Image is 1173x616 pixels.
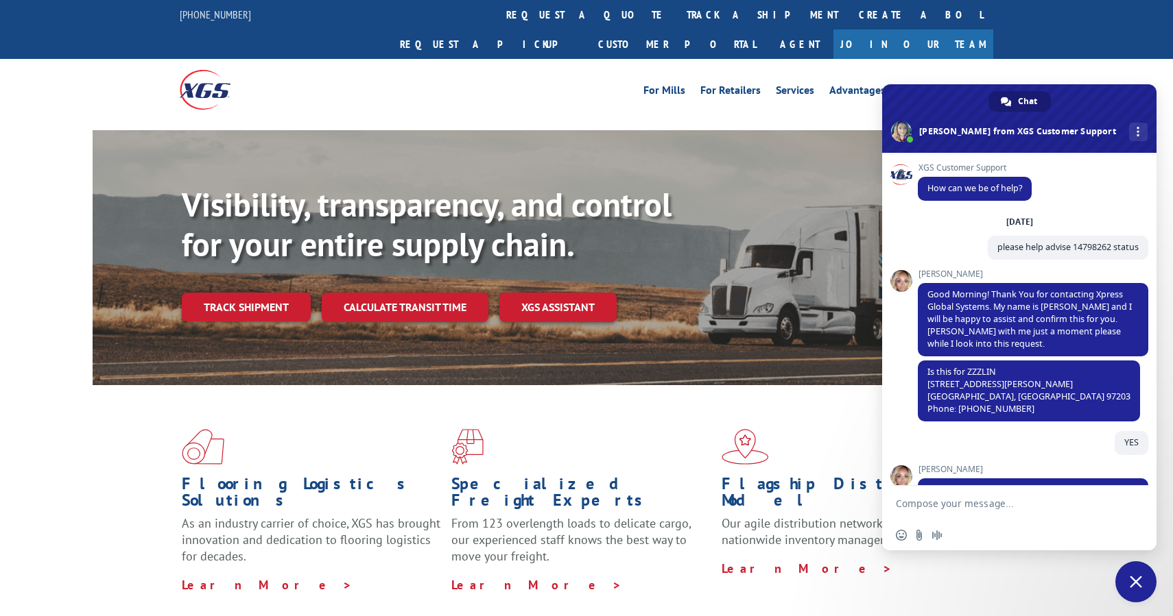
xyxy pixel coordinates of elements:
[182,183,672,265] b: Visibility, transparency, and control for your entire supply chain.
[766,29,833,59] a: Agent
[1124,436,1139,448] span: YES
[927,288,1132,349] span: Good Morning! Thank You for contacting Xpress Global Systems. My name is [PERSON_NAME] and I will...
[643,85,685,100] a: For Mills
[722,429,769,465] img: xgs-icon-flagship-distribution-model-red
[927,182,1022,194] span: How can we be of help?
[988,91,1051,112] a: Chat
[914,530,925,541] span: Send a file
[451,577,622,593] a: Learn More >
[451,429,484,465] img: xgs-icon-focused-on-flooring-red
[700,85,761,100] a: For Retailers
[182,577,353,593] a: Learn More >
[1018,91,1037,112] span: Chat
[932,530,943,541] span: Audio message
[829,85,886,100] a: Advantages
[833,29,993,59] a: Join Our Team
[722,476,981,515] h1: Flagship Distribution Model
[776,85,814,100] a: Services
[1115,561,1157,602] a: Close chat
[588,29,766,59] a: Customer Portal
[182,515,440,564] span: As an industry carrier of choice, XGS has brought innovation and dedication to flooring logistics...
[927,484,1137,520] span: Per the updated notes by the Portland, OR terminal manager this will be estimated to the customer...
[927,366,1130,415] span: Is this for ZZZLIN [STREET_ADDRESS][PERSON_NAME] [GEOGRAPHIC_DATA], [GEOGRAPHIC_DATA] 97203 Phone...
[896,486,1115,520] textarea: Compose your message...
[451,476,711,515] h1: Specialized Freight Experts
[322,293,488,322] a: Calculate transit time
[390,29,588,59] a: Request a pickup
[499,293,617,322] a: XGS ASSISTANT
[722,560,892,576] a: Learn More >
[918,269,1148,279] span: [PERSON_NAME]
[997,241,1139,253] span: please help advise 14798262 status
[918,465,1148,474] span: [PERSON_NAME]
[182,429,224,465] img: xgs-icon-total-supply-chain-intelligence-red
[722,515,974,547] span: Our agile distribution network gives you nationwide inventory management on demand.
[182,476,441,515] h1: Flooring Logistics Solutions
[918,163,1032,173] span: XGS Customer Support
[896,530,907,541] span: Insert an emoji
[180,8,251,21] a: [PHONE_NUMBER]
[182,293,311,321] a: Track shipment
[1006,218,1033,226] div: [DATE]
[451,515,711,576] p: From 123 overlength loads to delicate cargo, our experienced staff knows the best way to move you...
